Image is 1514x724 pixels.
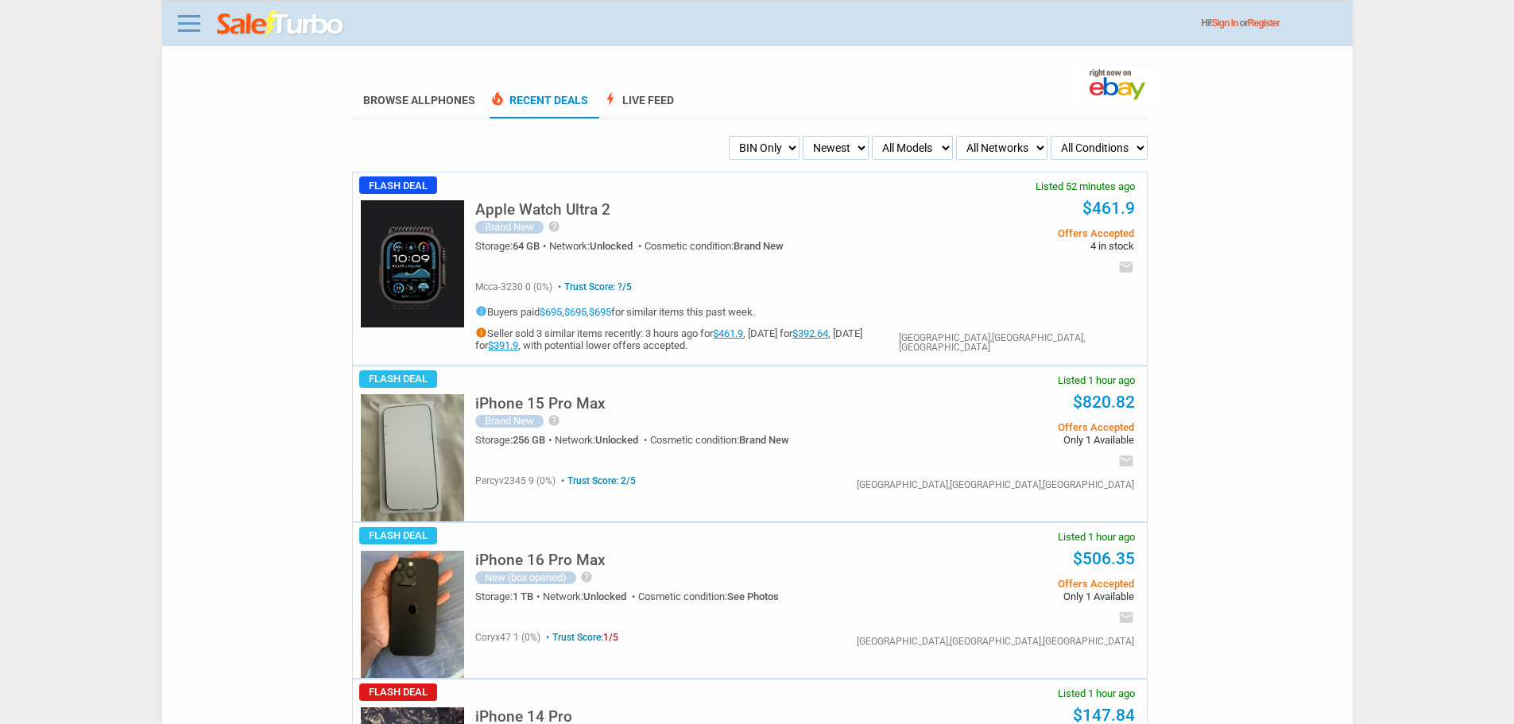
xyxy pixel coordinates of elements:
[361,200,464,327] img: s-l225.jpg
[1202,17,1212,29] span: Hi!
[359,527,437,544] span: Flash Deal
[361,394,464,521] img: s-l225.jpg
[1240,17,1280,29] span: or
[475,435,555,445] div: Storage:
[899,333,1133,352] div: [GEOGRAPHIC_DATA],[GEOGRAPHIC_DATA],[GEOGRAPHIC_DATA]
[359,176,437,194] span: Flash Deal
[513,590,533,602] span: 1 TB
[1058,375,1135,385] span: Listed 1 hour ago
[1036,181,1135,192] span: Listed 52 minutes ago
[590,240,633,252] span: Unlocked
[792,327,828,339] a: $392.64
[1118,259,1134,275] i: email
[475,571,576,584] div: New (box opened)
[1073,549,1135,568] a: $506.35
[475,305,487,317] i: info
[475,221,544,234] div: Brand New
[583,590,626,602] span: Unlocked
[638,591,779,602] div: Cosmetic condition:
[1118,453,1134,469] i: email
[475,305,899,317] h5: Buyers paid , , for similar items this past week.
[359,683,437,701] span: Flash Deal
[1058,688,1135,699] span: Listed 1 hour ago
[734,240,784,252] span: Brand New
[488,339,518,351] a: $391.9
[894,579,1133,589] span: Offers Accepted
[548,220,560,233] i: help
[645,241,784,251] div: Cosmetic condition:
[359,370,437,388] span: Flash Deal
[1212,17,1238,29] a: Sign In
[363,94,475,106] a: Browse AllPhones
[555,281,632,292] span: Trust Score: ?/5
[475,552,606,567] h5: iPhone 16 Pro Max
[580,571,593,583] i: help
[595,434,638,446] span: Unlocked
[894,422,1133,432] span: Offers Accepted
[602,91,618,106] span: bolt
[543,632,618,643] span: Trust Score:
[513,240,540,252] span: 64 GB
[894,435,1133,445] span: Only 1 Available
[475,632,540,643] span: coryx47 1 (0%)
[549,241,645,251] div: Network:
[543,591,638,602] div: Network:
[857,480,1134,490] div: [GEOGRAPHIC_DATA],[GEOGRAPHIC_DATA],[GEOGRAPHIC_DATA]
[475,281,552,292] span: mcca-3230 0 (0%)
[540,306,562,318] a: $695
[857,637,1134,646] div: [GEOGRAPHIC_DATA],[GEOGRAPHIC_DATA],[GEOGRAPHIC_DATA]
[1073,393,1135,412] a: $820.82
[475,396,606,411] h5: iPhone 15 Pro Max
[475,205,610,217] a: Apple Watch Ultra 2
[475,709,572,724] h5: iPhone 14 Pro
[475,399,606,411] a: iPhone 15 Pro Max
[558,475,636,486] span: Trust Score: 2/5
[361,551,464,678] img: s-l225.jpg
[475,202,610,217] h5: Apple Watch Ultra 2
[1248,17,1280,29] a: Register
[603,632,618,643] span: 1/5
[548,414,560,427] i: help
[589,306,611,318] a: $695
[217,10,345,39] img: saleturbo.com - Online Deals and Discount Coupons
[475,475,556,486] span: percyv2345 9 (0%)
[475,712,572,724] a: iPhone 14 Pro
[602,94,674,118] a: boltLive Feed
[475,415,544,428] div: Brand New
[564,306,587,318] a: $695
[431,94,475,106] span: Phones
[1058,532,1135,542] span: Listed 1 hour ago
[894,228,1133,238] span: Offers Accepted
[894,241,1133,251] span: 4 in stock
[490,94,588,118] a: local_fire_departmentRecent Deals
[727,590,779,602] span: See Photos
[1082,199,1135,218] a: $461.9
[650,435,789,445] div: Cosmetic condition:
[475,556,606,567] a: iPhone 16 Pro Max
[475,591,543,602] div: Storage:
[739,434,789,446] span: Brand New
[475,241,549,251] div: Storage:
[713,327,743,339] a: $461.9
[894,591,1133,602] span: Only 1 Available
[475,327,899,352] h5: Seller sold 3 similar items recently: 3 hours ago for , [DATE] for , [DATE] for , with potential ...
[490,91,505,106] span: local_fire_department
[475,327,487,339] i: info
[1118,610,1134,625] i: email
[513,434,545,446] span: 256 GB
[555,435,650,445] div: Network:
